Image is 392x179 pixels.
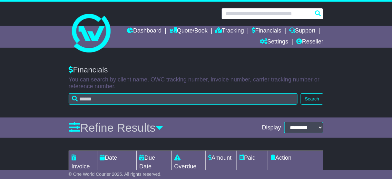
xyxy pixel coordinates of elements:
[262,124,281,131] span: Display
[301,93,323,105] button: Search
[127,26,162,37] a: Dashboard
[268,151,323,174] td: Action
[296,37,323,48] a: Reseller
[289,26,316,37] a: Support
[170,26,208,37] a: Quote/Book
[171,151,206,174] td: Overdue
[69,151,97,174] td: Invoice
[237,151,268,174] td: Paid
[137,151,171,174] td: Due Date
[69,121,163,134] a: Refine Results
[206,151,237,174] td: Amount
[97,151,137,174] td: Date
[260,37,289,48] a: Settings
[252,26,281,37] a: Financials
[69,172,162,177] span: © One World Courier 2025. All rights reserved.
[69,65,324,75] div: Financials
[69,76,324,90] p: You can search by client name, OWC tracking number, invoice number, carrier tracking number or re...
[216,26,244,37] a: Tracking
